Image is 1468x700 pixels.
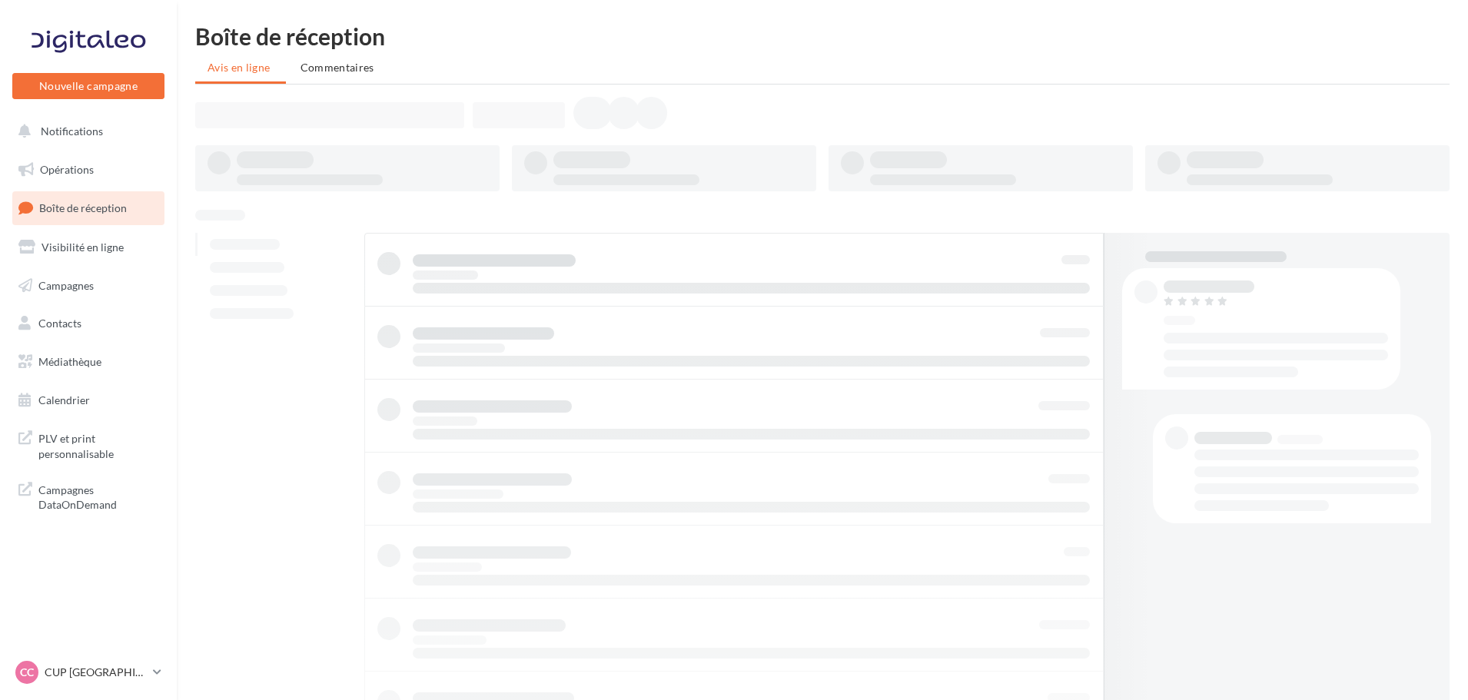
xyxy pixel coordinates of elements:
[38,317,81,330] span: Contacts
[9,154,168,186] a: Opérations
[38,355,101,368] span: Médiathèque
[9,473,168,519] a: Campagnes DataOnDemand
[9,270,168,302] a: Campagnes
[9,346,168,378] a: Médiathèque
[9,307,168,340] a: Contacts
[12,658,164,687] a: CC CUP [GEOGRAPHIC_DATA]
[38,428,158,461] span: PLV et print personnalisable
[301,61,374,74] span: Commentaires
[12,73,164,99] button: Nouvelle campagne
[38,278,94,291] span: Campagnes
[9,115,161,148] button: Notifications
[9,384,168,416] a: Calendrier
[41,124,103,138] span: Notifications
[38,479,158,513] span: Campagnes DataOnDemand
[9,422,168,467] a: PLV et print personnalisable
[195,25,1450,48] div: Boîte de réception
[45,665,147,680] p: CUP [GEOGRAPHIC_DATA]
[42,241,124,254] span: Visibilité en ligne
[38,393,90,406] span: Calendrier
[39,201,127,214] span: Boîte de réception
[20,665,34,680] span: CC
[9,191,168,224] a: Boîte de réception
[40,163,94,176] span: Opérations
[9,231,168,264] a: Visibilité en ligne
